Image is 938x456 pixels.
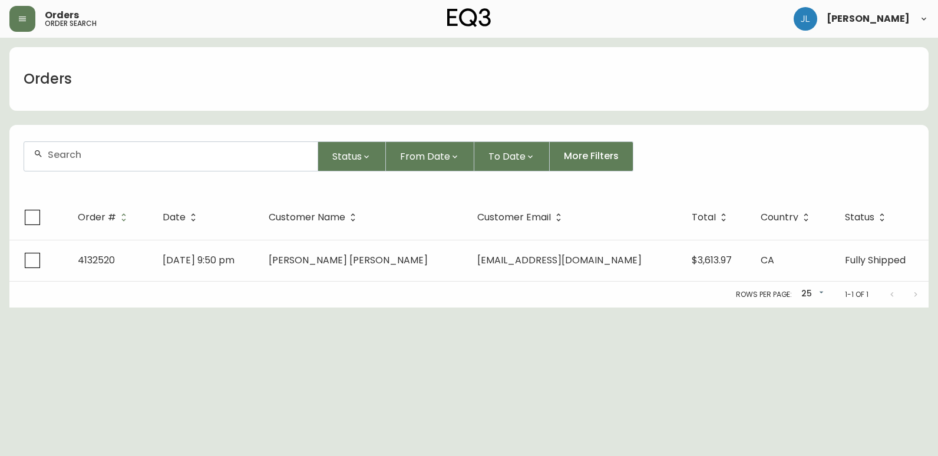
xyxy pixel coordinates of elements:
span: Customer Email [477,212,566,223]
h1: Orders [24,69,72,89]
p: Rows per page: [736,289,792,300]
span: Order # [78,214,116,221]
span: Date [163,214,186,221]
span: Order # [78,212,131,223]
span: From Date [400,149,450,164]
span: $3,613.97 [692,253,732,267]
span: Country [761,212,814,223]
span: Customer Email [477,214,551,221]
span: Orders [45,11,79,20]
button: More Filters [550,141,633,171]
span: Status [845,212,890,223]
button: From Date [386,141,474,171]
span: 4132520 [78,253,115,267]
span: Customer Name [269,212,361,223]
span: Total [692,214,716,221]
span: [DATE] 9:50 pm [163,253,234,267]
button: To Date [474,141,550,171]
span: CA [761,253,774,267]
span: Customer Name [269,214,345,221]
input: Search [48,149,308,160]
span: [EMAIL_ADDRESS][DOMAIN_NAME] [477,253,642,267]
span: Status [845,214,874,221]
button: Status [318,141,386,171]
div: 25 [797,285,826,304]
img: 1c9c23e2a847dab86f8017579b61559c [794,7,817,31]
span: Status [332,149,362,164]
span: More Filters [564,150,619,163]
p: 1-1 of 1 [845,289,868,300]
span: Fully Shipped [845,253,906,267]
span: Country [761,214,798,221]
span: [PERSON_NAME] [PERSON_NAME] [269,253,428,267]
span: [PERSON_NAME] [827,14,910,24]
h5: order search [45,20,97,27]
span: Date [163,212,201,223]
span: Total [692,212,731,223]
span: To Date [488,149,526,164]
img: logo [447,8,491,27]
